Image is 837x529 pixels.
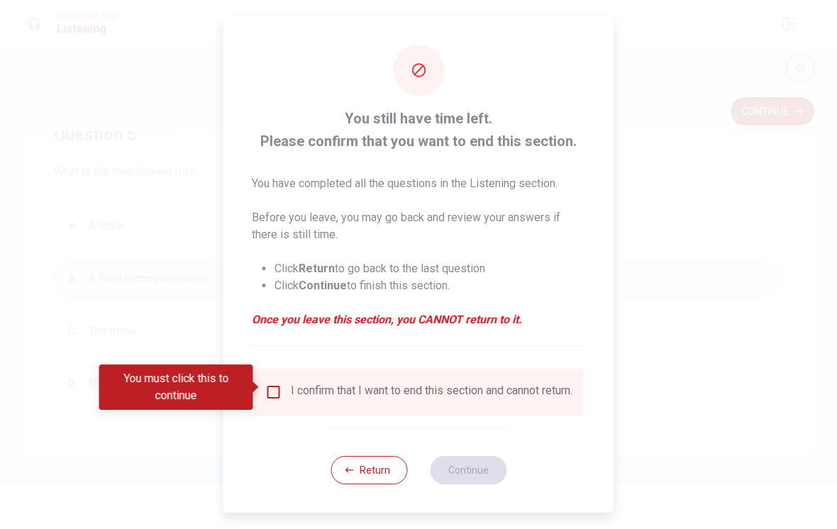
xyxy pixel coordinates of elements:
em: Once you leave this section, you CANNOT return to it. [252,311,586,328]
strong: Continue [299,279,347,292]
p: Before you leave, you may go back and review your answers if there is still time. [252,209,586,243]
span: You still have time left. Please confirm that you want to end this section. [252,107,586,152]
p: You have completed all the questions in the Listening section. [252,175,586,192]
button: Continue [430,456,506,484]
div: I confirm that I want to end this section and cannot return. [291,384,572,401]
strong: Return [299,262,335,275]
li: Click to go back to the last question [275,260,586,277]
div: You must click this to continue [99,364,253,410]
li: Click to finish this section. [275,277,586,294]
span: You must click this to continue [265,384,282,401]
button: Return [331,456,407,484]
